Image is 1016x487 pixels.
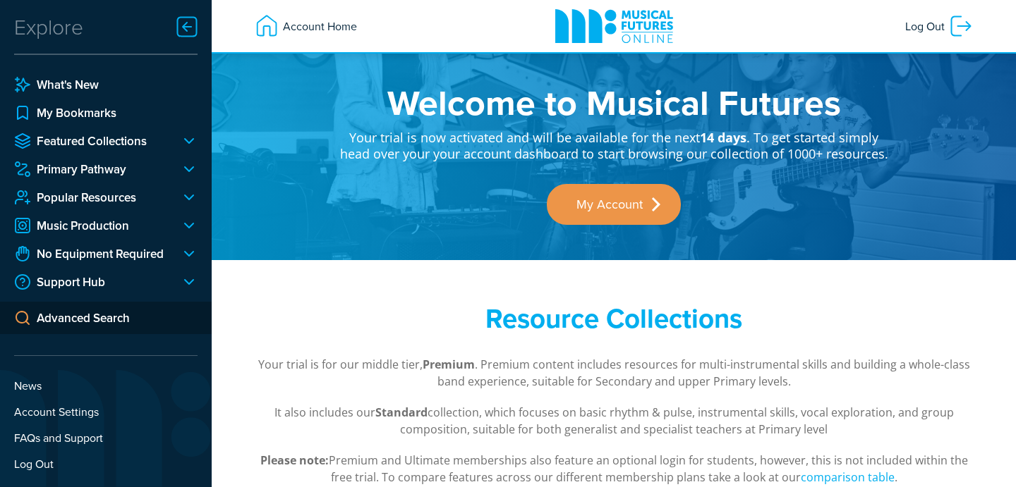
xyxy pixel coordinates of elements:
span: Log Out [905,13,948,39]
a: comparison table [801,469,895,486]
h1: Welcome to Musical Futures [339,85,889,120]
a: Music Production [14,217,169,234]
a: No Equipment Required [14,245,169,262]
a: Featured Collections [14,132,169,149]
a: News [14,377,198,394]
a: Primary Pathway [14,161,169,178]
p: Your trial is now activated and will be available for the next . To get started simply head over ... [339,120,889,163]
strong: Premium [423,357,475,372]
a: My Bookmarks [14,104,198,121]
p: Premium and Ultimate memberships also feature an optional login for students, however, this is no... [254,452,974,486]
strong: Please note: [260,452,329,468]
a: Popular Resources [14,189,169,206]
a: Log Out [14,455,198,472]
a: My Account [547,184,681,225]
a: Log Out [898,6,981,46]
a: Account Settings [14,403,198,420]
strong: Standard [375,405,428,420]
a: What's New [14,76,198,93]
div: Explore [14,13,83,41]
strong: 14 days [700,129,746,146]
a: Account Home [247,6,364,46]
h2: Resource Collections [339,302,889,335]
span: Account Home [279,13,357,39]
p: Your trial is for our middle tier, . Premium content includes resources for multi-instrumental sk... [254,356,974,390]
p: It also includes our collection, which focuses on basic rhythm & pulse, instrumental skills, voca... [254,404,974,438]
a: FAQs and Support [14,429,198,446]
a: Support Hub [14,273,169,290]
